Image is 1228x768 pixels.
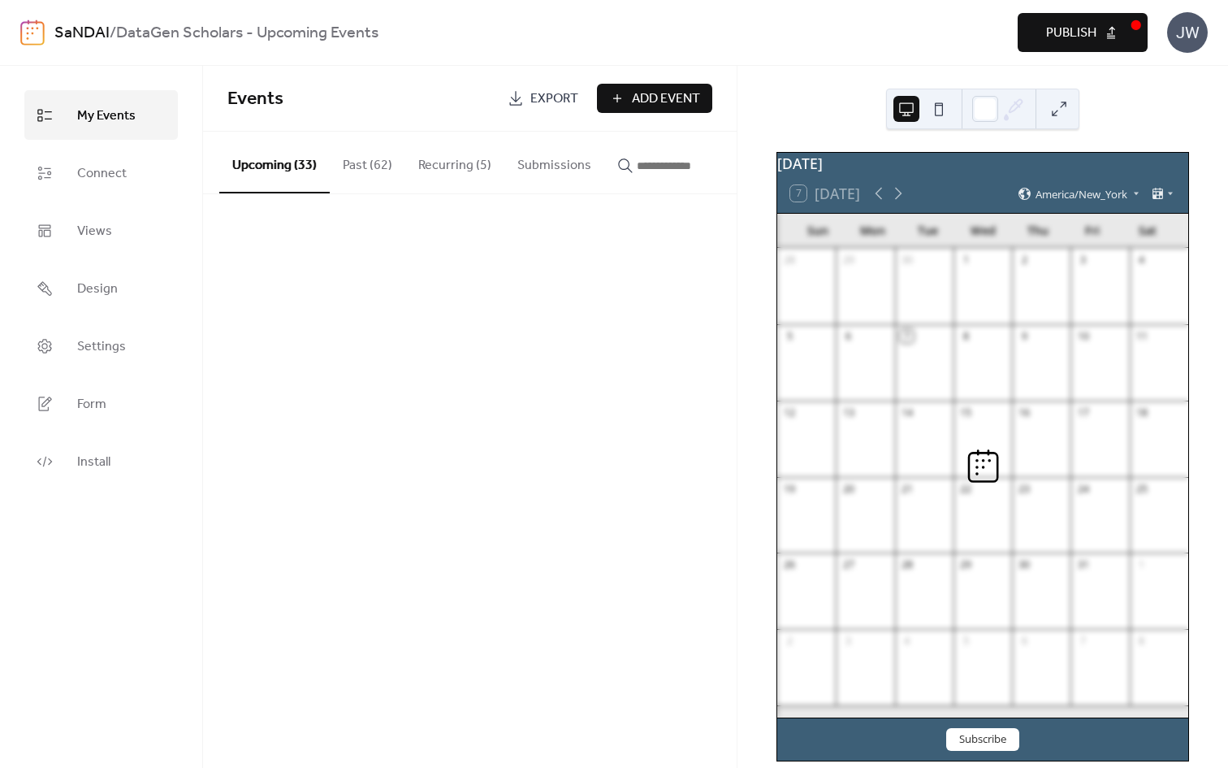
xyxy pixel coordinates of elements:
div: 29 [959,558,973,572]
div: 25 [1135,482,1148,496]
div: Tue [901,214,956,247]
div: 12 [783,406,797,419]
div: 8 [1135,635,1148,649]
b: / [110,18,116,49]
div: 13 [841,406,855,419]
span: Settings [77,334,126,359]
div: 4 [900,635,914,649]
a: Settings [24,321,178,371]
div: 16 [1018,406,1031,419]
button: Recurring (5) [405,132,504,192]
div: 23 [1018,482,1031,496]
div: 3 [841,635,855,649]
span: Events [227,81,283,117]
div: Sun [790,214,845,247]
a: Export [495,84,590,113]
div: 3 [1076,253,1090,267]
span: Export [530,89,578,109]
div: 11 [1135,329,1148,343]
div: 18 [1135,406,1148,419]
span: Design [77,276,118,302]
div: 17 [1076,406,1090,419]
button: Publish [1018,13,1148,52]
img: logo [20,20,45,46]
div: 10 [1076,329,1090,343]
div: Fri [1066,214,1121,247]
div: 30 [900,253,914,267]
div: 24 [1076,482,1090,496]
div: 19 [783,482,797,496]
button: Subscribe [946,728,1019,751]
div: 28 [783,253,797,267]
div: [DATE] [777,153,1188,174]
button: Past (62) [330,132,405,192]
div: 1 [959,253,973,267]
a: Form [24,379,178,428]
div: 31 [1076,558,1090,572]
div: 15 [959,406,973,419]
div: 4 [1135,253,1148,267]
div: 8 [959,329,973,343]
div: JW [1167,12,1208,53]
div: 1 [1135,558,1148,572]
div: 2 [783,635,797,649]
div: 14 [900,406,914,419]
a: Views [24,206,178,255]
div: Thu [1010,214,1066,247]
div: 6 [841,329,855,343]
span: Views [77,219,112,244]
div: 2 [1018,253,1031,267]
a: Connect [24,148,178,197]
div: 7 [900,329,914,343]
span: My Events [77,103,136,128]
a: Design [24,263,178,313]
div: 27 [841,558,855,572]
span: Install [77,449,110,475]
span: Connect [77,161,127,186]
div: 21 [900,482,914,496]
span: America/New_York [1036,189,1127,199]
button: Add Event [597,84,712,113]
div: 30 [1018,558,1031,572]
div: 7 [1076,635,1090,649]
a: SaNDAI [54,18,110,49]
b: DataGen Scholars - Upcoming Events [116,18,378,49]
a: My Events [24,90,178,140]
div: 29 [841,253,855,267]
span: Form [77,392,106,417]
div: Sat [1120,214,1175,247]
div: 20 [841,482,855,496]
div: Wed [955,214,1010,247]
div: 26 [783,558,797,572]
div: 5 [783,329,797,343]
div: 9 [1018,329,1031,343]
button: Submissions [504,132,604,192]
div: Mon [845,214,901,247]
div: 22 [959,482,973,496]
div: 5 [959,635,973,649]
div: 6 [1018,635,1031,649]
div: 28 [900,558,914,572]
span: Publish [1046,24,1096,43]
a: Install [24,436,178,486]
span: Add Event [632,89,700,109]
button: Upcoming (33) [219,132,330,193]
